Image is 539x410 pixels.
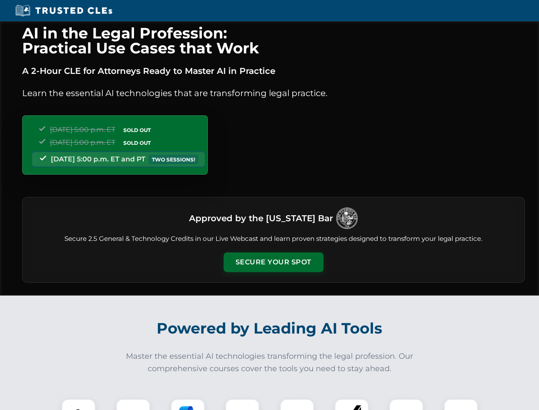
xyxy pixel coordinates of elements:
img: Logo [336,208,358,229]
span: [DATE] 5:00 p.m. ET [50,126,115,134]
h2: Powered by Leading AI Tools [33,313,506,343]
p: A 2-Hour CLE for Attorneys Ready to Master AI in Practice [22,64,525,78]
button: Secure Your Spot [224,252,323,272]
img: Trusted CLEs [13,4,115,17]
span: SOLD OUT [120,126,154,135]
h1: AI in the Legal Profession: Practical Use Cases that Work [22,26,525,56]
p: Master the essential AI technologies transforming the legal profession. Our comprehensive courses... [120,350,419,375]
h3: Approved by the [US_STATE] Bar [189,211,333,226]
p: Secure 2.5 General & Technology Credits in our Live Webcast and learn proven strategies designed ... [33,234,514,244]
p: Learn the essential AI technologies that are transforming legal practice. [22,86,525,100]
span: [DATE] 5:00 p.m. ET [50,138,115,146]
span: SOLD OUT [120,138,154,147]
